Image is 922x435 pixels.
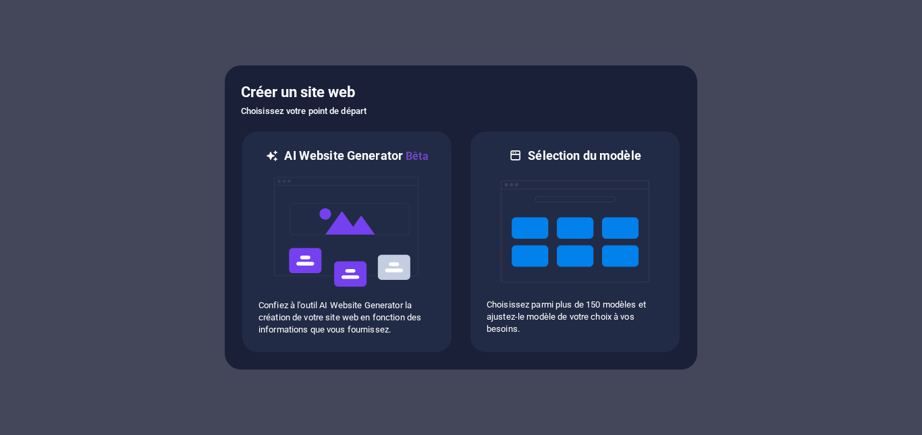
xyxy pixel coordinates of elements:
[273,165,421,299] img: ai
[403,150,429,163] span: Bêta
[241,130,453,353] div: AI Website GeneratorBêtaaiConfiez à l'outil AI Website Generator la création de votre site web en...
[259,299,435,336] p: Confiez à l'outil AI Website Generator la création de votre site web en fonction des informations...
[528,148,641,164] h6: Sélection du modèle
[241,103,681,119] h6: Choisissez votre point de départ
[284,148,428,165] h6: AI Website Generator
[469,130,681,353] div: Sélection du modèleChoisissez parmi plus de 150 modèles et ajustez-le modèle de votre choix à vos...
[241,82,681,103] h5: Créer un site web
[487,299,663,335] p: Choisissez parmi plus de 150 modèles et ajustez-le modèle de votre choix à vos besoins.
